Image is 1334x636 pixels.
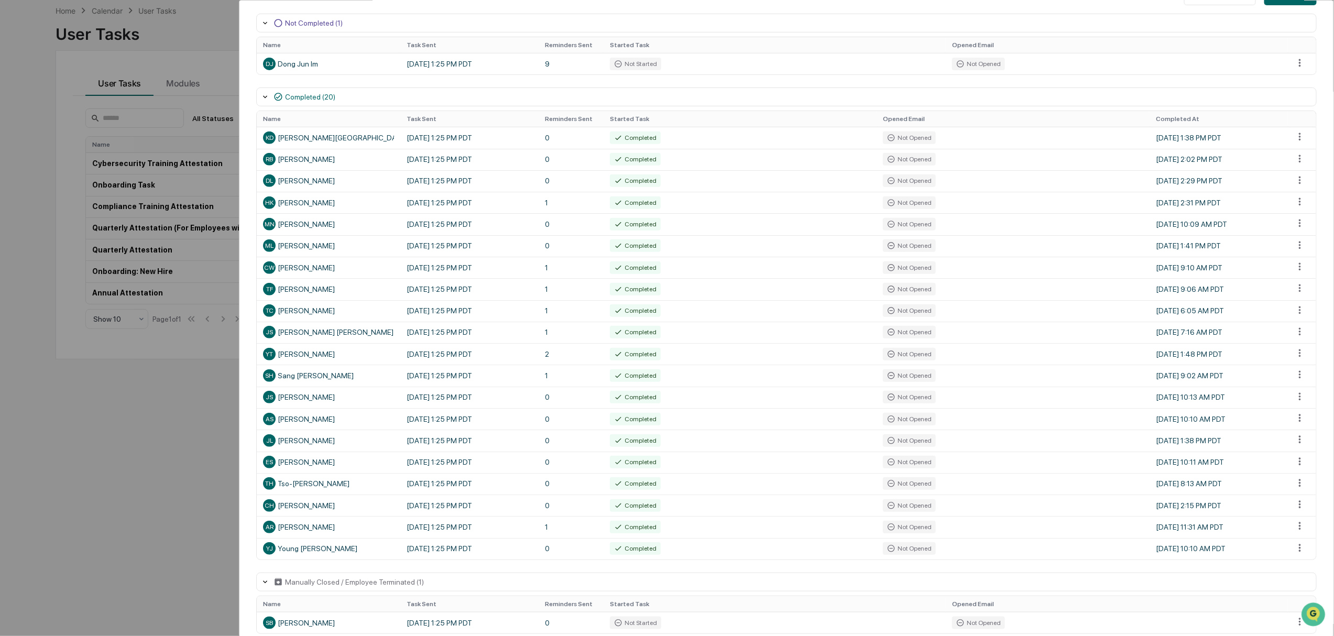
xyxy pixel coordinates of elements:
td: 0 [539,538,604,560]
div: Not Opened [883,391,936,403]
td: [DATE] 10:09 AM PDT [1150,213,1288,235]
div: Completed [610,196,661,209]
div: Not Opened [952,58,1005,70]
div: Not Opened [883,521,936,533]
div: [PERSON_NAME] [263,239,394,252]
div: Completed [610,153,661,166]
span: Preclearance [21,133,68,143]
span: JL [266,437,273,444]
td: [DATE] 10:13 AM PDT [1150,387,1288,408]
th: Task Sent [400,37,539,53]
div: Completed [610,261,661,274]
td: [DATE] 8:13 AM PDT [1150,473,1288,495]
div: Not Started [610,617,661,629]
div: Completed (20) [285,93,335,101]
span: YJ [266,545,273,552]
td: 1 [539,516,604,538]
td: [DATE] 1:25 PM PDT [400,213,539,235]
td: [DATE] 1:25 PM PDT [400,300,539,322]
td: [DATE] 1:25 PM PDT [400,495,539,516]
td: [DATE] 1:25 PM PDT [400,538,539,560]
td: [DATE] 1:25 PM PDT [400,53,539,74]
td: [DATE] 2:31 PM PDT [1150,192,1288,213]
div: Not Opened [883,477,936,490]
div: [PERSON_NAME] [263,304,394,317]
td: [DATE] 1:25 PM PDT [400,170,539,192]
td: [DATE] 1:25 PM PDT [400,387,539,408]
p: How can we help? [10,23,191,39]
td: 2 [539,343,604,365]
span: ES [266,458,273,466]
td: 1 [539,192,604,213]
td: [DATE] 1:25 PM PDT [400,365,539,386]
div: Young [PERSON_NAME] [263,542,394,555]
span: JS [266,328,273,336]
td: [DATE] 2:29 PM PDT [1150,170,1288,192]
td: [DATE] 1:25 PM PDT [400,408,539,430]
td: 0 [539,430,604,451]
td: [DATE] 1:25 PM PDT [400,278,539,300]
td: [DATE] 1:25 PM PDT [400,473,539,495]
td: [DATE] 1:25 PM PDT [400,149,539,170]
td: [DATE] 1:48 PM PDT [1150,343,1288,365]
div: Completed [610,369,661,382]
div: Not Started [610,58,661,70]
div: [PERSON_NAME] [263,499,394,512]
div: Not Opened [883,326,936,338]
td: [DATE] 11:31 AM PDT [1150,516,1288,538]
button: Start new chat [178,84,191,96]
div: Completed [610,477,661,490]
a: 🔎Data Lookup [6,148,70,167]
span: ML [265,242,274,249]
th: Started Task [604,37,946,53]
th: Name [257,111,400,127]
td: 0 [539,387,604,408]
div: [PERSON_NAME] [263,617,394,629]
td: [DATE] 2:15 PM PDT [1150,495,1288,516]
div: Not Opened [883,348,936,360]
td: 1 [539,300,604,322]
a: Powered byPylon [74,178,127,186]
div: Completed [610,391,661,403]
div: [PERSON_NAME] [PERSON_NAME] [263,326,394,338]
span: DJ [266,60,274,68]
th: Name [257,596,400,612]
span: CH [265,502,274,509]
td: 0 [539,473,604,495]
td: 0 [539,235,604,257]
td: 0 [539,408,604,430]
div: Not Opened [883,304,936,317]
div: 🔎 [10,153,19,162]
span: DL [266,177,273,184]
td: [DATE] 1:25 PM PDT [400,192,539,213]
td: 0 [539,213,604,235]
div: [PERSON_NAME] [263,261,394,274]
div: Not Opened [883,369,936,382]
th: Task Sent [400,111,539,127]
div: [PERSON_NAME] [263,153,394,166]
th: Reminders Sent [539,37,604,53]
td: 0 [539,127,604,148]
th: Opened Email [946,596,1288,612]
td: 9 [539,53,604,74]
div: Not Opened [883,456,936,468]
td: [DATE] 1:25 PM PDT [400,343,539,365]
img: 1746055101610-c473b297-6a78-478c-a979-82029cc54cd1 [10,81,29,100]
span: JS [266,393,273,401]
div: Manually Closed / Employee Terminated (1) [285,578,424,586]
div: Completed [610,413,661,425]
div: Completed [610,434,661,447]
div: Not Opened [883,131,936,144]
div: [PERSON_NAME] [263,348,394,360]
div: Completed [610,239,661,252]
td: [DATE] 6:05 AM PDT [1150,300,1288,322]
td: [DATE] 1:25 PM PDT [400,127,539,148]
span: AR [266,523,274,531]
th: Name [257,37,400,53]
span: MN [265,221,275,228]
span: RB [266,156,273,163]
span: Pylon [104,178,127,186]
span: CW [264,264,275,271]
